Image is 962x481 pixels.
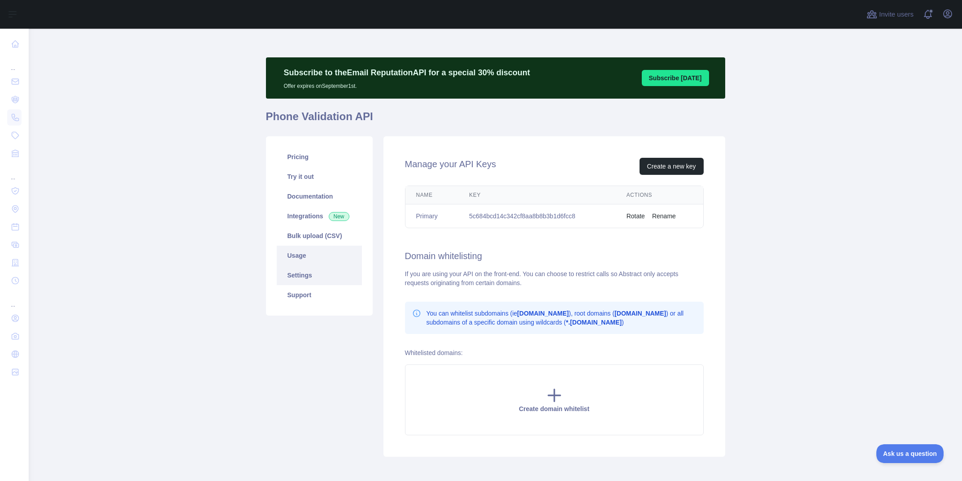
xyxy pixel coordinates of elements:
span: New [329,212,349,221]
a: Integrations New [277,206,362,226]
a: Documentation [277,186,362,206]
div: ... [7,290,22,308]
p: Subscribe to the Email Reputation API for a special 30 % discount [284,66,530,79]
a: Usage [277,246,362,265]
button: Create a new key [640,158,704,175]
a: Try it out [277,167,362,186]
h2: Domain whitelisting [405,250,704,262]
b: [DOMAIN_NAME] [517,310,569,317]
b: *.[DOMAIN_NAME] [566,319,622,326]
p: Offer expires on September 1st. [284,79,530,90]
a: Bulk upload (CSV) [277,226,362,246]
td: Primary [405,204,459,228]
a: Pricing [277,147,362,167]
a: Settings [277,265,362,285]
button: Rename [652,212,676,221]
div: ... [7,54,22,72]
label: Whitelisted domains: [405,349,463,356]
th: Name [405,186,459,204]
td: 5c684bcd14c342cf8aa8b8b3b1d6fcc8 [458,204,616,228]
b: [DOMAIN_NAME] [614,310,666,317]
p: You can whitelist subdomains (ie ), root domains ( ) or all subdomains of a specific domain using... [427,309,696,327]
th: Key [458,186,616,204]
span: Create domain whitelist [519,405,589,412]
iframe: Toggle Customer Support [876,444,944,463]
span: Invite users [879,9,914,20]
div: ... [7,163,22,181]
h2: Manage your API Keys [405,158,496,175]
th: Actions [616,186,703,204]
a: Support [277,285,362,305]
button: Invite users [865,7,915,22]
h1: Phone Validation API [266,109,725,131]
button: Rotate [627,212,645,221]
div: If you are using your API on the front-end. You can choose to restrict calls so Abstract only acc... [405,269,704,287]
button: Subscribe [DATE] [642,70,709,86]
